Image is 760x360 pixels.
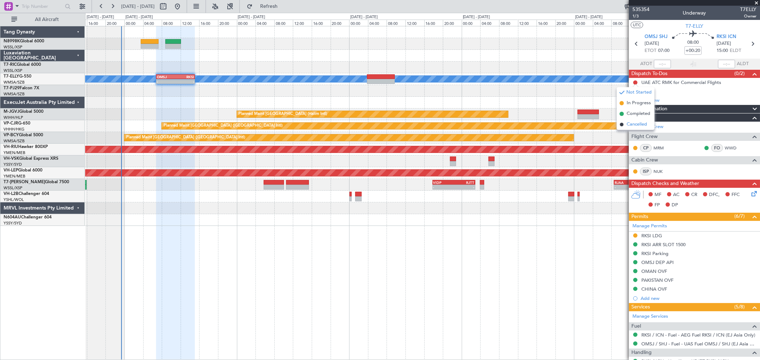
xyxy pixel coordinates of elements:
span: T7-ELLY [686,22,703,30]
input: --:-- [654,60,671,68]
span: Flight Crew [631,133,658,141]
span: T7-PJ29 [4,86,20,90]
div: [DATE] - [DATE] [463,14,490,20]
div: [DATE] - [DATE] [87,14,114,20]
span: [DATE] [717,40,731,47]
span: In Progress [627,100,651,107]
button: Refresh [243,1,286,12]
button: All Aircraft [8,14,77,25]
span: FFC [731,191,740,198]
div: FO [711,144,723,152]
a: WIHH/HLP [4,115,23,120]
span: Permits [631,213,648,221]
div: - [433,185,454,189]
div: 20:00 [105,20,124,26]
span: Handling [631,349,652,357]
a: WMSA/SZB [4,80,25,85]
a: WWD [725,145,741,151]
div: 12:00 [405,20,424,26]
div: Planned Maint [GEOGRAPHIC_DATA] ([GEOGRAPHIC_DATA] Intl) [164,121,283,131]
div: [DATE] - [DATE] [575,14,603,20]
div: RKSI Parking [641,250,668,256]
a: YMEN/MEB [4,150,25,155]
a: WSSL/XSP [4,68,22,73]
a: VH-LEPGlobal 6000 [4,168,42,173]
div: 20:00 [443,20,462,26]
a: N8998KGlobal 6000 [4,39,44,43]
span: T7-RIC [4,63,17,67]
div: OMAN OVF [641,268,667,274]
span: Fuel [631,322,641,330]
div: 00:00 [124,20,143,26]
span: T7-ELLY [4,74,19,79]
span: Owner [740,13,756,19]
a: WMSA/SZB [4,91,25,97]
div: 12:00 [518,20,537,26]
a: VP-BCYGlobal 5000 [4,133,43,137]
span: 535354 [632,6,650,13]
span: Not Started [626,89,652,96]
button: UTC [631,22,643,28]
span: M-JGVJ [4,110,19,114]
span: T7-[PERSON_NAME] [4,180,45,184]
div: RJAA [615,180,629,185]
a: T7-PJ29Falcon 7X [4,86,39,90]
a: YMEN/MEB [4,174,25,179]
a: VH-RIUHawker 800XP [4,145,48,149]
span: 07:00 [658,47,669,54]
a: MRM [653,145,669,151]
a: T7-RICGlobal 6000 [4,63,41,67]
span: VP-BCY [4,133,19,137]
div: 04:00 [480,20,499,26]
span: T7ELLY [740,6,756,13]
div: ISP [640,168,652,175]
a: VP-CJRG-650 [4,121,30,126]
div: CHINA OVF [641,286,667,292]
a: NUK [653,168,669,175]
div: [DATE] - [DATE] [350,14,378,20]
span: CR [691,191,697,198]
div: 16:00 [312,20,331,26]
span: VH-VSK [4,157,19,161]
div: Underway [683,10,706,17]
div: 16:00 [199,20,218,26]
div: 12:00 [293,20,312,26]
a: OMSJ / SHJ - Fuel - UAS Fuel OMSJ / SHJ (EJ Asia Only) [641,341,756,347]
span: AC [673,191,679,198]
span: Dispatch To-Dos [631,70,667,78]
span: VH-L2B [4,192,19,196]
span: VH-LEP [4,168,18,173]
div: 20:00 [218,20,237,26]
div: Add new [641,97,756,103]
a: WMSA/SZB [4,138,25,144]
span: ATOT [640,60,652,68]
div: 04:00 [593,20,612,26]
a: N604AUChallenger 604 [4,215,52,219]
a: WSSL/XSP [4,185,22,191]
a: VH-L2BChallenger 604 [4,192,49,196]
div: Add new [641,295,756,301]
span: 08:00 [687,39,699,46]
span: DFC, [709,191,720,198]
input: Trip Number [22,1,63,12]
div: 04:00 [143,20,162,26]
span: DP [672,202,678,209]
div: - [157,79,175,84]
a: RKSI / ICN - Fuel - AEG Fuel RKSI / ICN (EJ Asia Only) [641,332,755,338]
span: N604AU [4,215,21,219]
span: 15:00 [717,47,728,54]
div: 16:00 [537,20,555,26]
div: PAKISTAN OVF [641,277,673,283]
div: 12:00 [181,20,200,26]
div: 04:00 [255,20,274,26]
span: [DATE] - [DATE] [121,3,155,10]
a: M-JGVJGlobal 5000 [4,110,43,114]
div: 16:00 [87,20,106,26]
div: - [175,79,194,84]
div: VIDP [433,180,454,185]
span: ALDT [737,60,749,68]
div: 20:00 [555,20,574,26]
div: 00:00 [574,20,593,26]
span: MF [655,191,661,198]
span: All Aircraft [19,17,75,22]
